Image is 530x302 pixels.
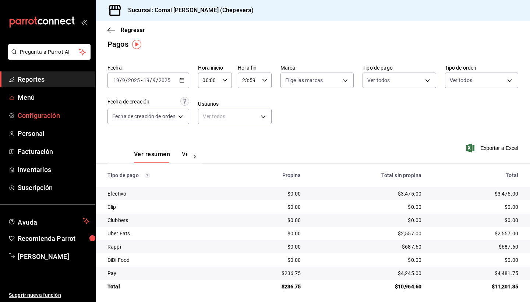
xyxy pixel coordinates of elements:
[18,110,89,120] span: Configuración
[433,256,518,264] div: $0.00
[240,270,301,277] div: $236.75
[18,165,89,175] span: Inventarios
[107,39,128,50] div: Pagos
[143,77,150,83] input: --
[313,217,422,224] div: $0.00
[240,243,301,250] div: $0.00
[313,190,422,197] div: $3,475.00
[152,77,156,83] input: --
[107,243,229,250] div: Rappi
[122,77,126,83] input: --
[121,27,145,34] span: Regresar
[240,190,301,197] div: $0.00
[112,113,176,120] span: Fecha de creación de orden
[18,74,89,84] span: Reportes
[18,252,89,261] span: [PERSON_NAME]
[313,270,422,277] div: $4,245.00
[156,77,158,83] span: /
[107,217,229,224] div: Clubbers
[433,230,518,237] div: $2,557.00
[313,230,422,237] div: $2,557.00
[145,173,150,178] svg: Los pagos realizados con Pay y otras terminales son montos brutos.
[18,217,80,225] span: Ayuda
[134,151,187,163] div: navigation tabs
[198,65,232,70] label: Hora inicio
[363,65,436,70] label: Tipo de pago
[18,183,89,193] span: Suscripción
[313,256,422,264] div: $0.00
[313,172,422,178] div: Total sin propina
[150,77,152,83] span: /
[198,101,271,106] label: Usuarios
[433,217,518,224] div: $0.00
[107,190,229,197] div: Efectivo
[158,77,171,83] input: ----
[107,283,229,290] div: Total
[107,65,189,70] label: Fecha
[433,172,518,178] div: Total
[468,144,518,152] button: Exportar a Excel
[433,270,518,277] div: $4,481.75
[107,230,229,237] div: Uber Eats
[240,256,301,264] div: $0.00
[433,190,518,197] div: $3,475.00
[240,217,301,224] div: $0.00
[20,48,79,56] span: Pregunta a Parrot AI
[445,65,518,70] label: Tipo de orden
[134,151,170,163] button: Ver resumen
[9,291,89,299] span: Sugerir nueva función
[240,172,301,178] div: Propina
[182,151,209,163] button: Ver pagos
[107,203,229,211] div: Clip
[113,77,120,83] input: --
[8,44,91,60] button: Pregunta a Parrot AI
[433,243,518,250] div: $687.60
[5,53,91,61] a: Pregunta a Parrot AI
[141,77,142,83] span: -
[433,203,518,211] div: $0.00
[120,77,122,83] span: /
[240,230,301,237] div: $0.00
[367,77,390,84] span: Ver todos
[107,256,229,264] div: DiDi Food
[238,65,272,70] label: Hora fin
[18,92,89,102] span: Menú
[126,77,128,83] span: /
[107,27,145,34] button: Regresar
[122,6,254,15] h3: Sucursal: Comal [PERSON_NAME] (Chepevera)
[18,233,89,243] span: Recomienda Parrot
[280,65,354,70] label: Marca
[107,172,229,178] div: Tipo de pago
[433,283,518,290] div: $11,201.35
[313,283,422,290] div: $10,964.60
[128,77,140,83] input: ----
[132,40,141,49] img: Tooltip marker
[18,147,89,157] span: Facturación
[18,129,89,138] span: Personal
[313,203,422,211] div: $0.00
[450,77,472,84] span: Ver todos
[285,77,323,84] span: Elige las marcas
[198,109,271,124] div: Ver todos
[313,243,422,250] div: $687.60
[240,203,301,211] div: $0.00
[107,98,149,106] div: Fecha de creación
[240,283,301,290] div: $236.75
[81,19,87,25] button: open_drawer_menu
[107,270,229,277] div: Pay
